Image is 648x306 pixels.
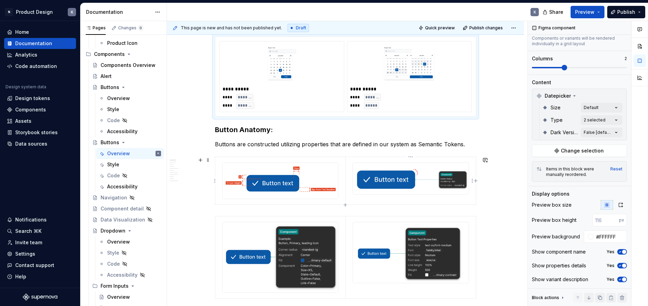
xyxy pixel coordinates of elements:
[96,126,164,137] a: Accessibility
[107,117,120,124] div: Code
[96,115,164,126] a: Code
[15,29,29,36] div: Home
[96,104,164,115] a: Style
[23,294,57,300] svg: Supernova Logo
[551,129,578,136] span: Dark Version
[607,249,614,255] label: Yes
[461,23,506,33] button: Publish changes
[610,166,622,172] button: Reset
[551,104,561,111] span: Size
[532,79,551,86] div: Content
[551,117,563,124] span: Type
[584,130,613,135] div: False [default]
[223,222,338,293] img: c0eab86f-c41a-4e2c-8b53-b0046cb1f144.png
[96,269,164,280] a: Accessibility
[532,201,572,208] div: Preview box size
[575,9,594,16] span: Preview
[15,250,35,257] div: Settings
[532,233,580,240] div: Preview background
[617,9,635,16] span: Publish
[607,263,614,268] label: Yes
[546,166,606,177] div: Items in this block were manually reordered.
[6,84,46,90] div: Design system data
[15,63,57,70] div: Code automation
[101,62,156,69] div: Components Overview
[593,230,627,243] input: Auto
[90,82,164,93] a: Buttons
[101,283,129,289] div: Form Inputs
[215,140,476,148] p: Buttons are constructed utilizing properties that are defined in our system as Semantic Tokens.
[607,277,614,282] label: Yes
[101,84,119,91] div: Buttons
[15,239,42,246] div: Invite team
[71,9,73,15] div: K
[532,190,570,197] div: Display options
[90,214,164,225] a: Data Visualization
[15,51,37,58] div: Analytics
[96,159,164,170] a: Style
[101,194,127,201] div: Navigation
[15,40,52,47] div: Documentation
[118,25,143,31] div: Changes
[532,276,588,283] div: Show variant description
[107,172,120,179] div: Code
[15,106,46,113] div: Components
[101,227,125,234] div: Dropdown
[353,222,468,283] img: 01f9c38e-d0bc-4572-9111-af96bea9850b.png
[16,9,53,16] div: Product Design
[96,38,164,49] a: Product Icon
[181,25,282,31] span: This page is new and has not been published yet.
[101,216,145,223] div: Data Visualization
[96,170,164,181] a: Code
[1,4,79,19] button: NProduct DesignK
[469,25,503,31] span: Publish changes
[90,137,164,148] a: Buttons
[532,36,627,47] div: Components or variants will be rendered individually in a grid layout
[4,138,76,149] a: Data sources
[4,237,76,248] a: Invite team
[101,139,119,146] div: Buttons
[107,106,119,113] div: Style
[4,226,76,237] button: Search ⌘K
[4,104,76,115] a: Components
[561,147,604,154] span: Change selection
[4,38,76,49] a: Documentation
[90,71,164,82] a: Alert
[15,228,41,235] div: Search ⌘K
[96,93,164,104] a: Overview
[425,25,455,31] span: Quick preview
[532,55,553,62] div: Columns
[90,280,164,292] div: Form Inputs
[107,95,130,102] div: Overview
[5,8,13,16] div: N
[96,236,164,247] a: Overview
[96,258,164,269] a: Code
[4,271,76,282] button: Help
[107,294,130,300] div: Overview
[158,150,159,157] div: K
[90,225,164,236] a: Dropdown
[90,60,164,71] a: Components Overview
[532,145,627,157] button: Change selection
[101,205,144,212] div: Component detail
[86,9,151,16] div: Documentation
[223,163,338,199] img: 708821ab-6fac-4180-b013-fbc809927cd4.png
[15,216,47,223] div: Notifications
[90,203,164,214] a: Component detail
[4,49,76,60] a: Analytics
[83,49,164,60] div: Components
[4,214,76,225] button: Notifications
[607,6,645,18] button: Publish
[532,262,586,269] div: Show properties details
[15,129,58,136] div: Storybook stories
[15,262,54,269] div: Contact support
[107,260,120,267] div: Code
[4,61,76,72] a: Code automation
[532,293,565,303] div: Block actions
[534,9,536,15] div: K
[90,192,164,203] a: Navigation
[15,95,50,102] div: Design tokens
[592,214,619,226] input: 116
[107,161,119,168] div: Style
